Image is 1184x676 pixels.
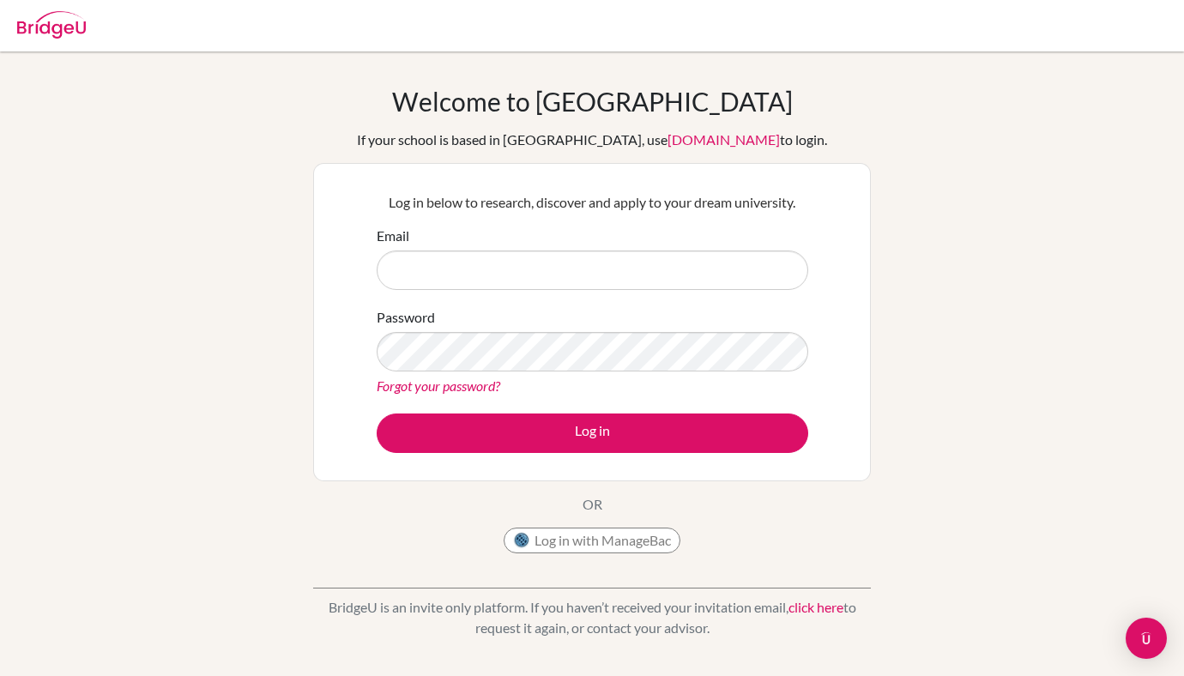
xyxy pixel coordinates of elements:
img: Bridge-U [17,11,86,39]
p: OR [583,494,602,515]
p: BridgeU is an invite only platform. If you haven’t received your invitation email, to request it ... [313,597,871,638]
div: Open Intercom Messenger [1126,618,1167,659]
p: Log in below to research, discover and apply to your dream university. [377,192,808,213]
label: Email [377,226,409,246]
a: click here [788,599,843,615]
h1: Welcome to [GEOGRAPHIC_DATA] [392,86,793,117]
button: Log in with ManageBac [504,528,680,553]
a: Forgot your password? [377,377,500,394]
a: [DOMAIN_NAME] [668,131,780,148]
button: Log in [377,413,808,453]
label: Password [377,307,435,328]
div: If your school is based in [GEOGRAPHIC_DATA], use to login. [357,130,827,150]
